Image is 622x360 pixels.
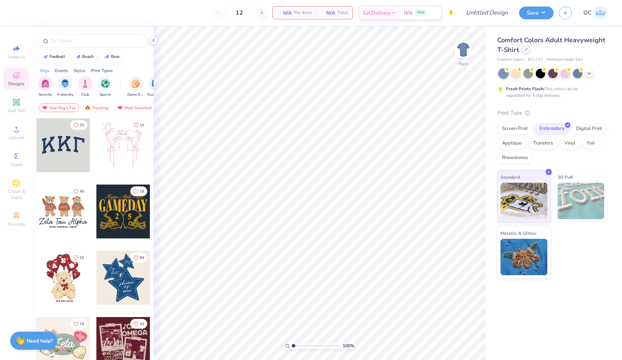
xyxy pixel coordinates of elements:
img: Sports Image [101,79,109,88]
span: OC [583,9,591,17]
img: Standard [501,183,547,219]
img: Club Image [81,79,89,88]
span: Upload [9,135,24,141]
span: Greek [11,162,22,167]
span: N/A [404,9,412,17]
button: filter button [38,76,52,98]
button: Like [70,120,87,130]
span: Rush & Bid [147,92,164,98]
span: Per Item [294,9,312,17]
span: 3D Puff [558,173,573,181]
div: filter for Sports [98,76,112,98]
span: FREE [417,10,424,15]
button: filter button [78,76,92,98]
button: beach [71,51,97,62]
span: Add Text [8,108,25,114]
div: filter for Club [78,76,92,98]
img: most_fav.gif [42,105,48,110]
div: Styles [73,67,85,74]
span: 10 [80,256,84,260]
div: Screen Print [497,123,533,134]
span: # C1717 [528,57,543,63]
span: 18 [140,190,144,193]
span: 84 [140,256,144,260]
span: 100 % [343,343,354,349]
button: Like [130,120,147,130]
img: Game Day Image [132,79,140,88]
img: most_fav.gif [117,105,123,110]
button: filter button [147,76,164,98]
span: 33 [80,123,84,127]
img: trend_line.gif [42,55,48,59]
div: football [49,55,65,59]
span: Fraternity [57,92,73,98]
div: This color can be expedited for 5 day delivery. [506,86,595,99]
img: 3D Puff [558,183,605,219]
img: trend_line.gif [104,55,109,59]
div: beach [82,55,94,59]
div: Trending [81,103,112,112]
div: Orgs [40,67,49,74]
span: Decorate [8,221,25,227]
span: N/A [320,9,335,17]
button: Like [130,319,147,329]
button: Like [130,186,147,196]
div: filter for Rush & Bid [147,76,164,98]
button: Like [70,253,87,262]
img: trend_line.gif [75,55,81,59]
div: Transfers [529,138,558,149]
div: Embroidery [535,123,569,134]
span: Total [337,9,348,17]
div: Your Org's Fav [39,103,79,112]
button: filter button [57,76,73,98]
span: 10 [140,322,144,326]
button: Like [70,186,87,196]
span: Comfort Colors [497,57,524,63]
input: – – [225,6,254,19]
img: Back [456,42,471,57]
div: Vinyl [560,138,580,149]
span: Image AI [8,54,25,60]
div: Applique [497,138,526,149]
div: bear [111,55,120,59]
span: Comfort Colors Adult Heavyweight T-Shirt [497,36,605,54]
span: 19 [80,322,84,326]
button: Like [70,319,87,329]
span: 15 [140,123,144,127]
img: Rush & Bid Image [152,79,160,88]
span: Metallic & Glitter [501,229,537,237]
div: Digital Print [571,123,607,134]
div: Most Favorited [114,103,155,112]
strong: Need help? [27,337,53,344]
div: Foil [582,138,599,149]
div: Rhinestones [497,153,533,163]
span: Club [81,92,89,98]
span: N/A [277,9,292,17]
button: filter button [98,76,112,98]
span: Minimum Order: 24 + [547,57,583,63]
button: football [38,51,68,62]
a: OC [583,6,607,20]
input: Try "Alpha" [50,37,143,44]
div: filter for Sorority [38,76,52,98]
img: Sorority Image [41,79,49,88]
span: Sorority [39,92,52,98]
button: bear [100,51,123,62]
img: Olivia Collins [593,6,607,20]
input: Untitled Design [460,5,514,20]
div: filter for Game Day [127,76,144,98]
span: 40 [80,190,84,193]
span: Clipart & logos [4,189,29,200]
button: Save [519,7,554,19]
div: filter for Fraternity [57,76,73,98]
span: Game Day [127,92,144,98]
span: Designs [8,81,24,87]
div: Events [55,67,68,74]
span: Est. Delivery [363,9,391,17]
strong: Fresh Prints Flash: [506,86,545,92]
div: Print Type [497,109,607,117]
button: filter button [127,76,144,98]
img: trending.gif [85,105,91,110]
span: Sports [100,92,111,98]
div: Back [459,60,468,67]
